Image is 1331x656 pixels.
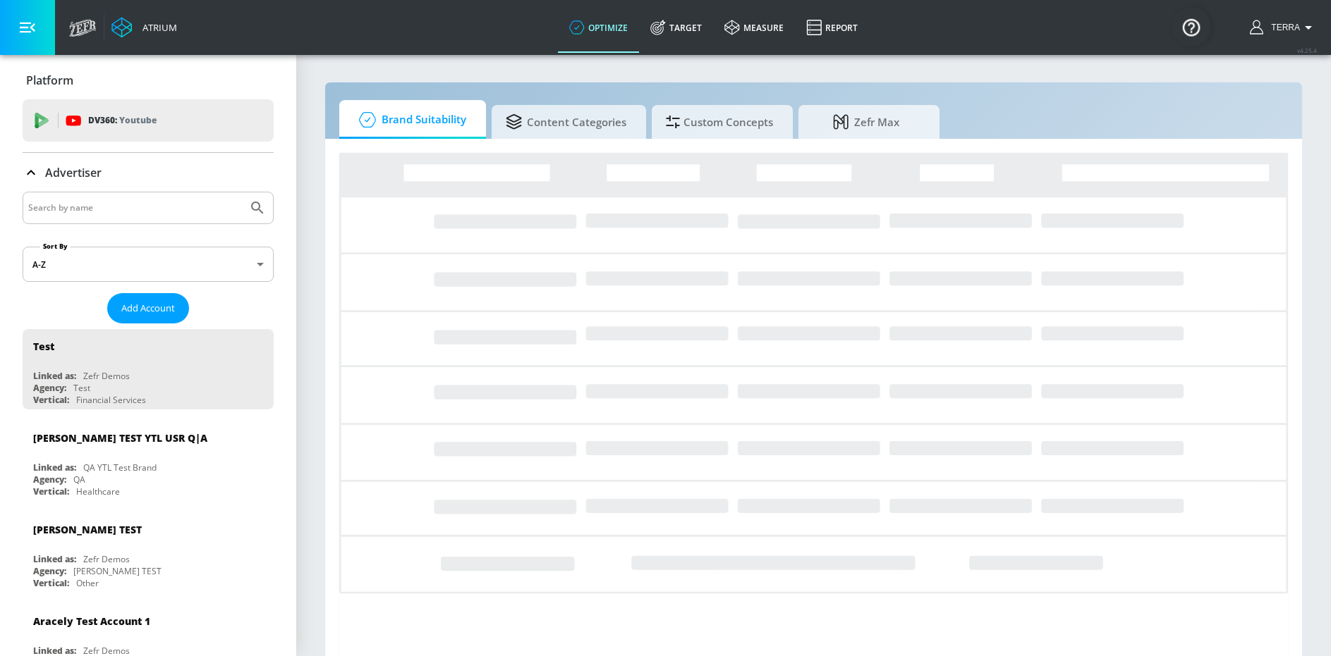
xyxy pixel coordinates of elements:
[83,462,157,474] div: QA YTL Test Brand
[121,300,175,316] span: Add Account
[137,21,177,34] div: Atrium
[88,113,157,128] p: DV360:
[666,105,773,139] span: Custom Concepts
[26,73,73,88] p: Platform
[813,105,920,139] span: Zefr Max
[33,382,66,394] div: Agency:
[33,523,142,536] div: [PERSON_NAME] TEST
[1265,23,1300,32] span: login as: terra.richardson@zefr.com
[76,577,99,589] div: Other
[119,113,157,128] p: Youtube
[33,485,69,497] div: Vertical:
[1250,19,1317,36] button: Terra
[33,340,54,353] div: Test
[76,485,120,497] div: Healthcare
[33,565,66,577] div: Agency:
[639,2,713,53] a: Target
[23,247,274,282] div: A-Z
[33,577,69,589] div: Vertical:
[506,105,626,139] span: Content Categories
[45,165,102,180] p: Advertiser
[33,394,69,406] div: Vertical:
[33,614,150,628] div: Aracely Test Account 1
[111,17,177,38] a: Atrium
[23,512,274,593] div: [PERSON_NAME] TESTLinked as:Zefr DemosAgency:[PERSON_NAME] TESTVertical:Other
[23,421,274,501] div: [PERSON_NAME] TEST YTL USR Q|ALinked as:QA YTL Test BrandAgency:QAVertical:Healthcare
[33,370,76,382] div: Linked as:
[23,61,274,100] div: Platform
[33,474,66,485] div: Agency:
[76,394,146,406] div: Financial Services
[28,199,242,217] input: Search by name
[33,553,76,565] div: Linked as:
[107,293,189,323] button: Add Account
[33,431,207,445] div: [PERSON_NAME] TEST YTL USR Q|A
[40,242,71,251] label: Sort By
[1172,7,1211,47] button: Open Resource Center
[713,2,795,53] a: measure
[23,153,274,192] div: Advertiser
[23,99,274,142] div: DV360: Youtube
[73,565,162,577] div: [PERSON_NAME] TEST
[83,370,130,382] div: Zefr Demos
[795,2,869,53] a: Report
[73,382,90,394] div: Test
[23,329,274,409] div: TestLinked as:Zefr DemosAgency:TestVertical:Financial Services
[73,474,85,485] div: QA
[353,103,466,137] span: Brand Suitability
[33,462,76,474] div: Linked as:
[558,2,639,53] a: optimize
[83,553,130,565] div: Zefr Demos
[1297,47,1317,54] span: v 4.25.4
